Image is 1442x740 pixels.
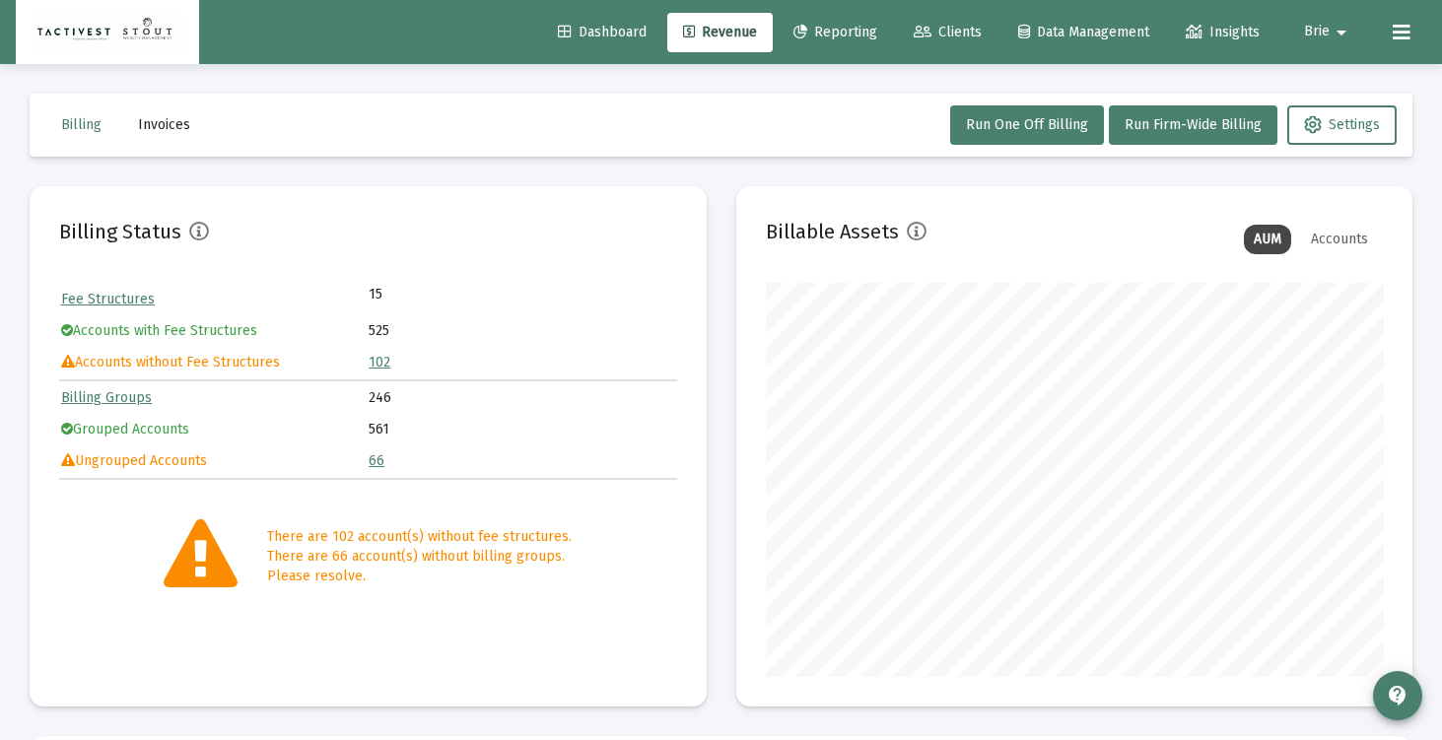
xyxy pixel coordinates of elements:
[1109,105,1277,145] button: Run Firm-Wide Billing
[369,285,521,304] td: 15
[369,415,674,444] td: 561
[1386,684,1409,707] mat-icon: contact_support
[61,446,367,476] td: Ungrouped Accounts
[267,567,572,586] div: Please resolve.
[966,116,1088,133] span: Run One Off Billing
[267,547,572,567] div: There are 66 account(s) without billing groups.
[1018,24,1149,40] span: Data Management
[369,452,384,469] a: 66
[369,316,674,346] td: 525
[1170,13,1275,52] a: Insights
[1304,24,1330,40] span: Brie
[61,316,367,346] td: Accounts with Fee Structures
[1287,105,1397,145] button: Settings
[1330,13,1353,52] mat-icon: arrow_drop_down
[558,24,647,40] span: Dashboard
[61,291,155,307] a: Fee Structures
[766,216,899,247] h2: Billable Assets
[1125,116,1262,133] span: Run Firm-Wide Billing
[1244,225,1291,254] div: AUM
[1002,13,1165,52] a: Data Management
[683,24,757,40] span: Revenue
[369,354,390,370] a: 102
[1186,24,1260,40] span: Insights
[61,389,152,406] a: Billing Groups
[950,105,1104,145] button: Run One Off Billing
[61,415,367,444] td: Grouped Accounts
[122,105,206,145] button: Invoices
[138,116,190,133] span: Invoices
[59,216,181,247] h2: Billing Status
[914,24,982,40] span: Clients
[31,13,184,52] img: Dashboard
[1280,12,1377,51] button: Brie
[778,13,893,52] a: Reporting
[1304,116,1380,133] span: Settings
[793,24,877,40] span: Reporting
[369,383,674,413] td: 246
[61,348,367,377] td: Accounts without Fee Structures
[45,105,117,145] button: Billing
[667,13,773,52] a: Revenue
[1301,225,1378,254] div: Accounts
[542,13,662,52] a: Dashboard
[267,527,572,547] div: There are 102 account(s) without fee structures.
[61,116,102,133] span: Billing
[898,13,997,52] a: Clients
